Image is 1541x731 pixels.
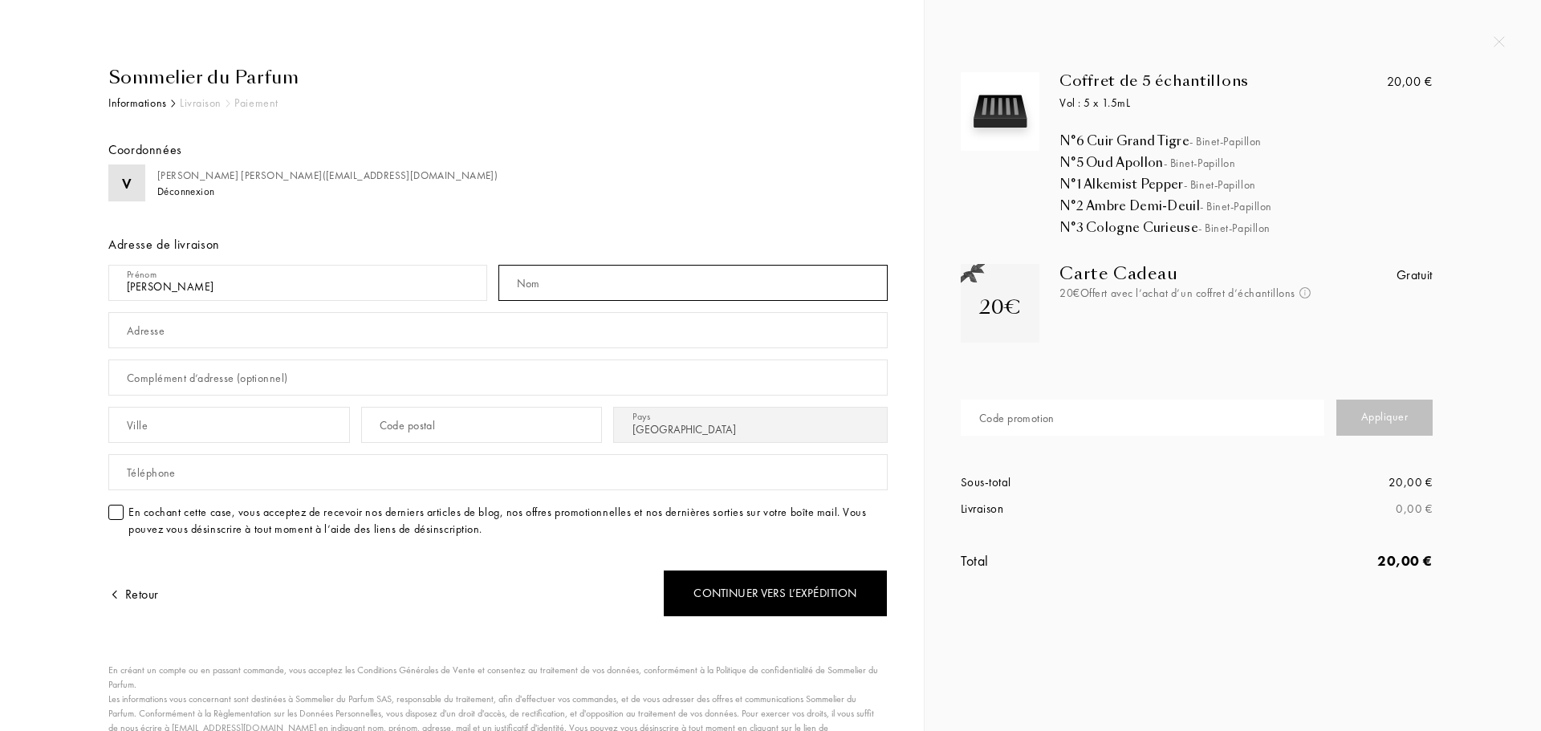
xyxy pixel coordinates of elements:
span: - Binet-Papillon [1200,199,1272,213]
img: quit_onboard.svg [1494,36,1505,47]
div: Complément d’adresse (optionnel) [127,370,287,387]
div: Informations [108,95,167,112]
div: N°1 Alkemist Pepper [1059,177,1472,193]
div: 20,00 € [1197,550,1433,571]
img: box_5.svg [965,76,1035,147]
div: Total [961,550,1197,571]
span: - Binet-Papillon [1164,156,1236,170]
div: Nom [517,275,540,292]
div: N°2 Ambre Demi-Deuil [1059,198,1472,214]
div: Code promotion [979,410,1055,427]
div: N°3 Cologne Curieuse [1059,220,1472,236]
div: Paiement [234,95,278,112]
div: Téléphone [127,465,176,481]
div: Pays [632,409,650,424]
div: N°5 Oud Apollon [1059,155,1472,171]
div: 20,00 € [1197,473,1433,492]
div: Prénom [127,267,157,282]
div: Carte Cadeau [1059,264,1315,283]
div: V [122,173,132,194]
div: Adresse [127,323,165,339]
div: Appliquer [1336,400,1433,436]
img: arrow.png [108,588,121,601]
div: Gratuit [1397,266,1433,285]
img: arr_black.svg [171,99,176,108]
div: Sommelier du Parfum [108,64,888,91]
img: arr_grey.svg [226,99,230,108]
img: info_voucher.png [1299,287,1311,298]
div: 20€ [979,293,1021,322]
span: - Binet-Papillon [1184,177,1256,192]
div: Retour [108,585,159,604]
div: Adresse de livraison [108,235,888,254]
div: Déconnexion [157,183,214,199]
div: Ville [127,417,148,434]
div: Coffret de 5 échantillons [1059,72,1354,90]
div: Vol : 5 x 1.5mL [1059,95,1354,112]
div: Livraison [961,500,1197,518]
div: N°6 Cuir Grand Tigre [1059,133,1472,149]
div: Continuer vers l’expédition [663,570,888,617]
div: En cochant cette case, vous acceptez de recevoir nos derniers articles de blog, nos offres promot... [128,504,888,538]
div: Sous-total [961,473,1197,492]
div: [PERSON_NAME] [PERSON_NAME] ( [EMAIL_ADDRESS][DOMAIN_NAME] ) [157,168,498,184]
span: - Binet-Papillon [1189,134,1262,148]
div: Code postal [380,417,436,434]
div: 20€ Offert avec l’achat d’un coffret d’échantillons [1059,285,1315,302]
div: 0,00 € [1197,500,1433,518]
img: gift_n.png [961,264,985,284]
div: Coordonnées [108,140,182,160]
div: 20,00 € [1387,72,1433,91]
div: Livraison [180,95,222,112]
span: - Binet-Papillon [1198,221,1271,235]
